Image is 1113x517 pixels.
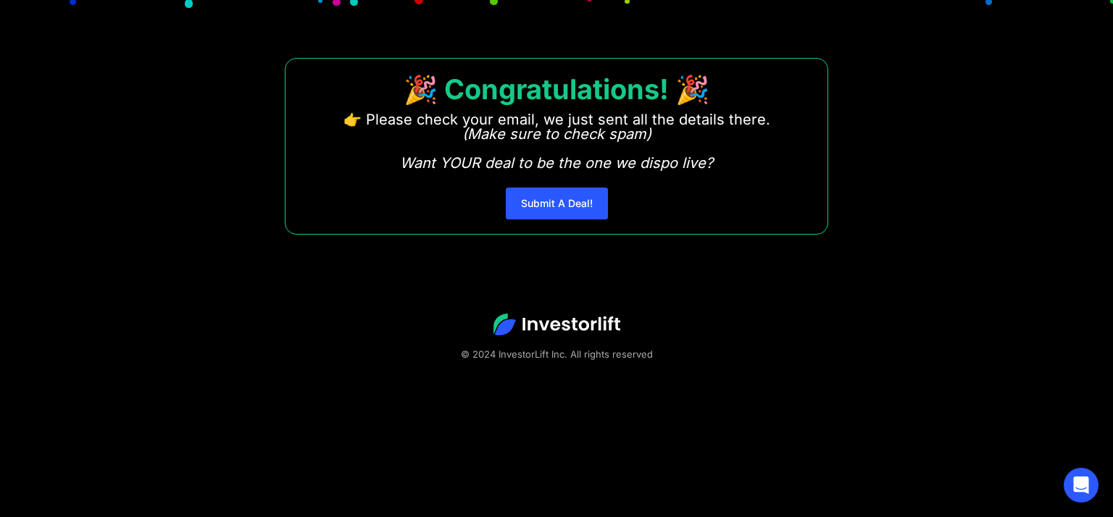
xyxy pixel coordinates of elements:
div: Open Intercom Messenger [1064,468,1099,503]
strong: 🎉 Congratulations! 🎉 [404,72,709,106]
div: © 2024 InvestorLift Inc. All rights reserved [51,347,1062,361]
em: (Make sure to check spam) Want YOUR deal to be the one we dispo live? [400,125,713,172]
p: 👉 Please check your email, we just sent all the details there. ‍ [343,112,770,170]
a: Submit A Deal! [506,188,608,219]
